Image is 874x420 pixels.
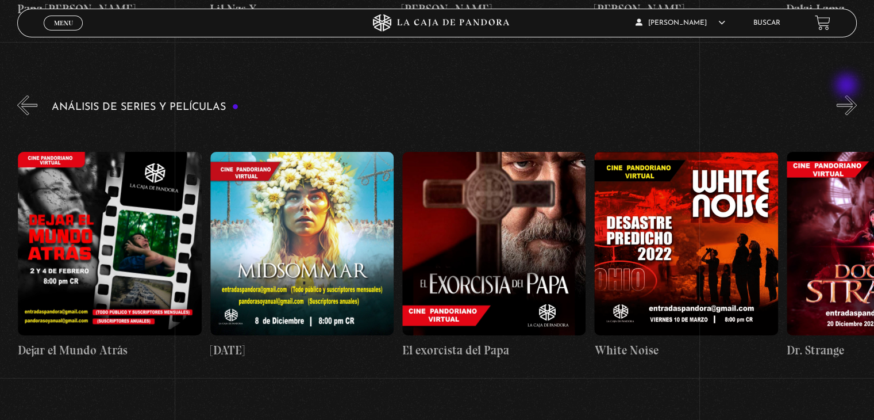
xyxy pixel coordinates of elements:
span: [PERSON_NAME] [636,20,725,26]
a: El exorcista del Papa [402,124,586,386]
a: White Noise [594,124,777,386]
a: Dejar el Mundo Atrás [18,124,201,386]
h4: Dejar el Mundo Atrás [18,341,201,359]
h4: White Noise [594,341,777,359]
h3: Análisis de series y películas [52,101,238,112]
button: Next [837,95,857,115]
button: Previous [17,95,37,115]
h4: [DATE] [210,341,394,359]
h4: El exorcista del Papa [402,341,586,359]
a: View your shopping cart [815,15,830,30]
span: Menu [54,20,73,26]
a: [DATE] [210,124,394,386]
span: Cerrar [50,29,77,37]
a: Buscar [753,20,780,26]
